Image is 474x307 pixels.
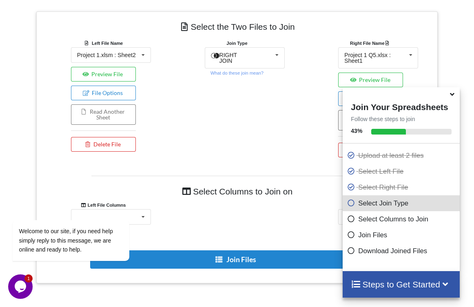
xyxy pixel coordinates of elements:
[338,143,403,157] button: Delete File
[351,279,452,289] h4: Steps to Get Started
[338,110,403,130] button: Read Another Sheet
[343,100,460,112] h4: Join Your Spreadsheets
[71,86,136,100] button: File Options
[344,52,406,64] div: Project 1 Q5.xlsx : Sheet1
[347,166,458,177] p: Select Left File
[350,41,391,46] b: Right File Name
[343,115,460,123] p: Follow these steps to join
[210,71,264,75] small: What do these join mean?
[219,52,237,64] span: RIGHT JOIN
[77,52,136,58] div: Project 1.xlsm : Sheet2
[71,67,136,82] button: Preview File
[8,146,155,270] iframe: chat widget
[71,137,136,152] button: Delete File
[42,18,431,36] h4: Select the Two Files to Join
[90,250,382,269] button: Join Files
[347,182,458,192] p: Select Right File
[338,73,403,87] button: Preview File
[92,41,123,46] b: Left File Name
[71,104,136,125] button: Read Another Sheet
[91,182,383,201] h4: Select Columns to Join on
[347,214,458,224] p: Select Columns to Join
[338,91,403,106] button: File Options
[8,274,34,299] iframe: chat widget
[347,150,458,161] p: Upload at least 2 files
[347,230,458,240] p: Join Files
[351,128,362,134] b: 43 %
[347,246,458,256] p: Download Joined Files
[226,41,247,46] b: Join Type
[347,198,458,208] p: Select Join Type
